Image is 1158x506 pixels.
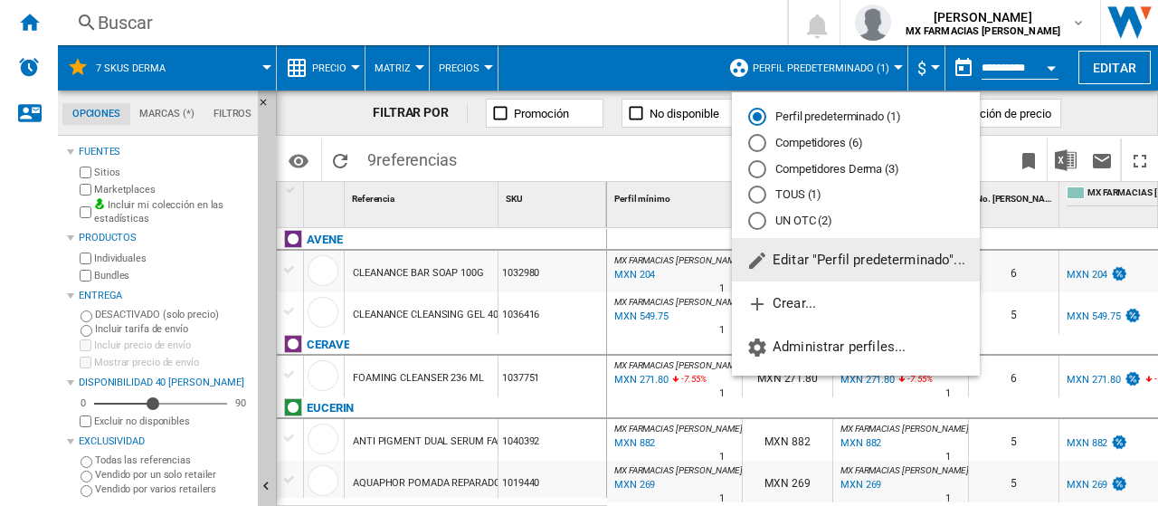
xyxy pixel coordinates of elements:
span: Crear... [746,295,816,311]
md-radio-button: Competidores Derma (3) [748,160,963,177]
md-radio-button: Competidores (6) [748,135,963,152]
span: Editar "Perfil predeterminado"... [746,252,965,268]
md-radio-button: UN OTC (2) [748,213,963,230]
md-radio-button: Perfil predeterminado (1) [748,109,963,126]
span: Administrar perfiles... [746,339,906,355]
md-radio-button: TOUS (1) [748,186,963,204]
